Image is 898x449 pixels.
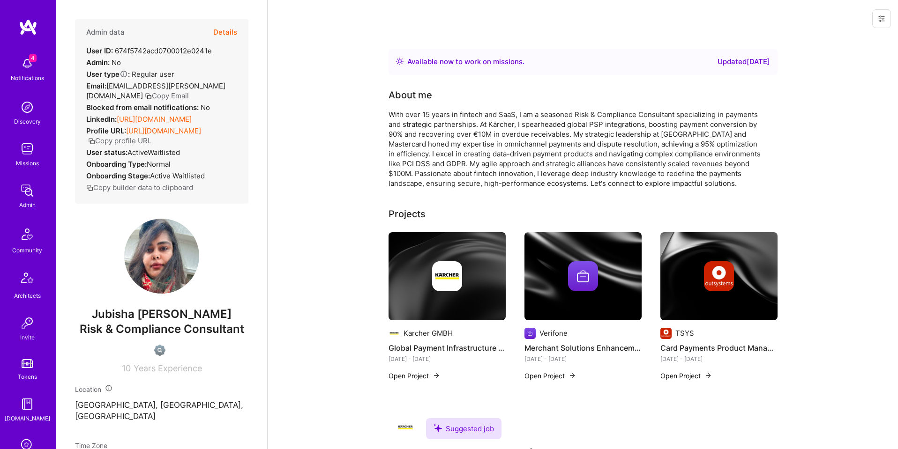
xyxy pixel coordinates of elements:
h4: Admin data [86,28,125,37]
i: icon Copy [145,93,152,100]
img: arrow-right [433,372,440,379]
button: Open Project [389,371,440,381]
strong: User type : [86,70,130,79]
div: Available now to work on missions . [407,56,524,67]
strong: Onboarding Type: [86,160,147,169]
div: [DATE] - [DATE] [524,354,642,364]
img: cover [524,232,642,320]
div: Discovery [14,117,41,126]
img: Company logo [396,418,415,437]
strong: Admin: [86,58,110,67]
button: Copy profile URL [88,136,151,146]
div: Karcher GMBH [404,328,453,338]
span: Risk & Compliance Consultant [80,322,244,336]
div: Projects [389,207,426,221]
button: Open Project [660,371,712,381]
span: Active Waitlisted [150,171,205,180]
strong: Onboarding Stage: [86,171,150,180]
img: arrow-right [569,372,576,379]
div: Location [75,384,248,394]
div: No [86,103,210,112]
img: arrow-right [704,372,712,379]
img: Company logo [568,261,598,291]
i: icon SuggestedTeams [434,424,442,432]
span: 10 [122,363,131,373]
span: normal [147,160,171,169]
img: Company logo [660,328,672,339]
div: 674f5742acd0700012e0241e [86,46,212,56]
img: teamwork [18,140,37,158]
button: Copy Email [145,91,189,101]
img: cover [389,232,506,320]
div: [DATE] - [DATE] [389,354,506,364]
img: User Avatar [124,219,199,294]
strong: Blocked from email notifications: [86,103,201,112]
div: Notifications [11,73,44,83]
div: Admin [19,200,36,210]
div: Updated [DATE] [718,56,770,67]
img: bell [18,54,37,73]
img: Invite [18,314,37,332]
strong: Email: [86,81,106,90]
div: Verifone [539,328,568,338]
img: cover [660,232,778,320]
img: Company logo [389,328,400,339]
div: Architects [14,291,41,301]
img: discovery [18,98,37,117]
h4: Global Payment Infrastructure Optimization [389,342,506,354]
img: Company logo [432,261,462,291]
div: Tokens [18,372,37,382]
strong: LinkedIn: [86,115,117,124]
strong: User status: [86,148,127,157]
strong: User ID: [86,46,113,55]
img: logo [19,19,37,36]
div: No [86,58,121,67]
img: guide book [18,395,37,413]
a: [URL][DOMAIN_NAME] [117,115,192,124]
h4: Card Payments Product Management [660,342,778,354]
div: Invite [20,332,35,342]
span: ActiveWaitlisted [127,148,180,157]
i: icon Copy [88,138,95,145]
button: Details [213,19,237,46]
div: TSYS [675,328,694,338]
div: [DATE] - [DATE] [660,354,778,364]
img: Community [16,223,38,245]
img: Availability [396,58,404,65]
i: icon Copy [86,184,93,191]
button: Open Project [524,371,576,381]
div: With over 15 years in fintech and SaaS, I am a seasoned Risk & Compliance Consultant specializing... [389,110,763,188]
img: tokens [22,359,33,368]
span: [EMAIL_ADDRESS][PERSON_NAME][DOMAIN_NAME] [86,81,225,100]
div: Community [12,245,42,255]
a: [URL][DOMAIN_NAME] [126,126,201,135]
h4: Merchant Solutions Enhancement [524,342,642,354]
img: Company logo [704,261,734,291]
img: admin teamwork [18,181,37,200]
button: Copy builder data to clipboard [86,183,193,192]
img: Not Scrubbed [154,345,165,356]
div: Regular user [86,69,174,79]
span: Jubisha [PERSON_NAME] [75,307,248,321]
img: Company logo [524,328,536,339]
span: Years Experience [134,363,202,373]
div: About me [389,88,432,102]
div: Suggested job [426,418,501,439]
img: Architects [16,268,38,291]
div: Missions [16,158,39,168]
div: [DOMAIN_NAME] [5,413,50,423]
i: Help [120,70,128,78]
span: 4 [29,54,37,62]
p: [GEOGRAPHIC_DATA], [GEOGRAPHIC_DATA], [GEOGRAPHIC_DATA] [75,400,248,422]
strong: Profile URL: [86,126,126,135]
